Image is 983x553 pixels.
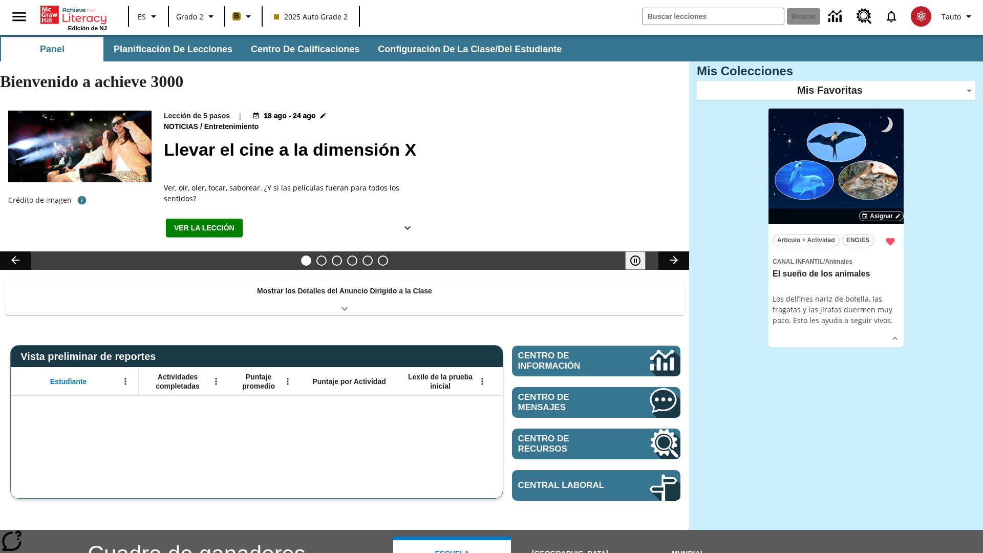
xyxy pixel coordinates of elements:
[8,195,72,205] p: Crédito de imagen
[823,258,825,265] span: /
[942,11,961,22] span: Tauto
[257,286,432,296] p: Mostrar los Detalles del Anuncio Dirigido a la Clase
[316,256,327,266] button: Diapositiva 2 ¿Lo quieres con papas fritas?
[370,37,570,61] button: Configuración de la clase/del estudiante
[274,11,348,22] span: 2025 Auto Grade 2
[518,392,619,413] span: Centro de mensajes
[280,374,295,389] button: Abrir menú
[105,37,241,61] button: Planificación de lecciones
[937,7,979,26] button: Perfil/Configuración
[768,109,904,348] div: lesson details
[172,7,221,26] button: Grado: Grado 2, Elige un grado
[773,235,840,246] button: Artículo + Actividad
[397,219,418,238] button: Ver más
[68,25,107,31] span: Edición de NJ
[164,121,200,133] span: Noticias
[164,182,420,204] div: Ver, oír, oler, tocar, saborear. ¿Y si las películas fueran para todos los sentidos?
[50,377,87,386] span: Estudiante
[72,191,92,209] button: Crédito de foto: The Asahi Shimbun vía Getty Images
[144,372,211,391] span: Actividades completadas
[697,81,975,100] div: Mis Favoritas
[312,377,386,386] span: Puntaje por Actividad
[234,10,239,23] span: B
[250,111,329,121] button: 18 ago - 24 ago Elegir fechas
[905,3,937,30] button: Escoja un nuevo avatar
[332,256,342,266] button: Diapositiva 3 Modas que pasaron de moda
[773,269,900,280] h3: El sueño de los animales
[347,256,357,266] button: Diapositiva 4 ¿Los autos del futuro?
[911,6,931,27] img: avatar image
[1,37,103,61] button: Panel
[625,251,656,270] div: Pausar
[228,7,259,26] button: Boost El color de la clase es anaranjado claro. Cambiar el color de la clase.
[132,7,165,26] button: Lenguaje: ES, Selecciona un idioma
[164,137,677,163] h2: Llevar el cine a la dimensión X
[512,387,680,418] a: Centro de mensajes
[403,372,478,391] span: Lexile de la prueba inicial
[518,351,615,371] span: Centro de información
[362,256,373,266] button: Diapositiva 5 ¿Cuál es la gran idea?
[773,293,900,326] div: Los delfines nariz de botella, las fragatas y las jirafas duermen muy poco. Esto les ayuda a segu...
[378,256,388,266] button: Diapositiva 6 Una idea, mucho trabajo
[208,374,224,389] button: Abrir menú
[773,258,823,265] span: Canal Infantil
[204,121,261,133] span: Entretenimiento
[658,251,689,270] button: Carrusel de lecciones, seguir
[518,434,619,454] span: Centro de recursos
[234,372,283,391] span: Puntaje promedio
[238,111,242,121] span: |
[825,258,852,265] span: Animales
[40,5,107,25] a: Portada
[859,211,904,221] button: Asignar Elegir fechas
[878,3,905,30] a: Notificaciones
[4,2,34,32] button: Abrir el menú lateral
[881,232,900,251] button: Remover de Favoritas
[850,3,878,30] a: Centro de recursos, Se abrirá en una pestaña nueva.
[870,211,893,221] span: Asignar
[697,64,975,78] h3: Mis Colecciones
[625,251,646,270] button: Pausar
[777,235,835,246] span: Artículo + Actividad
[512,470,680,501] a: Central laboral
[773,256,900,267] span: Tema: Canal Infantil/Animales
[475,374,490,389] button: Abrir menú
[264,111,315,121] span: 18 ago - 24 ago
[842,235,874,246] button: ENG/ES
[200,122,202,131] span: /
[243,37,368,61] button: Centro de calificaciones
[8,111,152,182] img: El panel situado frente a los asientos rocía con agua nebulizada al feliz público en un cine equi...
[643,8,784,25] input: Buscar campo
[138,11,146,22] span: ES
[176,11,203,22] span: Grado 2
[164,111,230,121] p: Lección de 5 pasos
[40,4,107,31] div: Portada
[512,429,680,459] a: Centro de recursos, Se abrirá en una pestaña nueva.
[301,256,311,266] button: Diapositiva 1 Llevar el cine a la dimensión X
[846,235,869,246] span: ENG/ES
[822,3,850,31] a: Centro de información
[166,219,243,238] button: Ver la lección
[887,331,903,346] button: Ver más
[118,374,133,389] button: Abrir menú
[5,280,684,315] div: Mostrar los Detalles del Anuncio Dirigido a la Clase
[512,346,680,376] a: Centro de información
[20,351,161,363] span: Vista preliminar de reportes
[518,480,619,491] span: Central laboral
